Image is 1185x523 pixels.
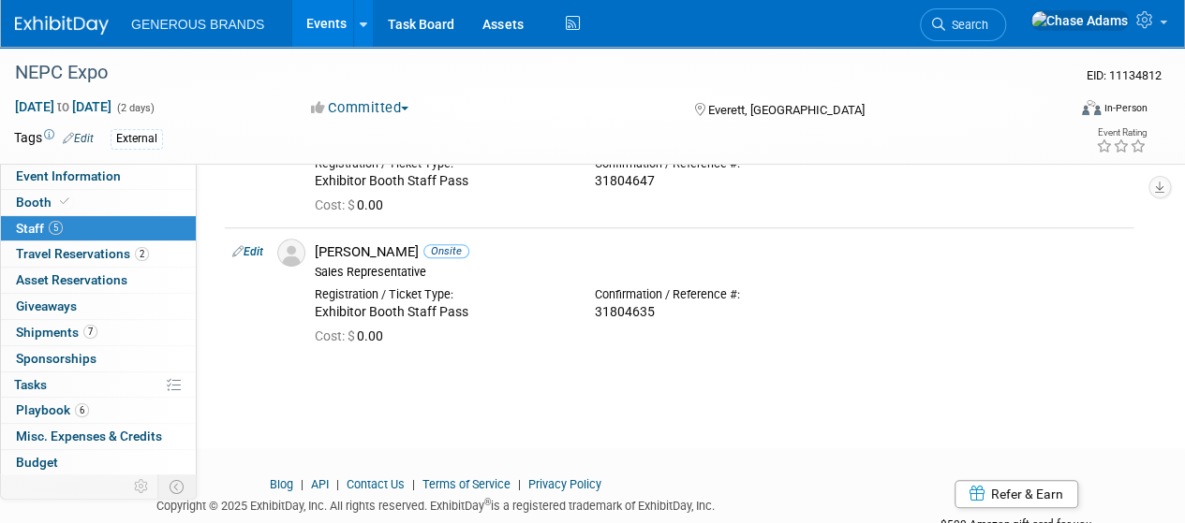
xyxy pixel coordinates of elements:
[315,197,391,212] span: 0.00
[1,164,196,189] a: Event Information
[232,245,263,258] a: Edit
[315,287,567,302] div: Registration / Ticket Type:
[1,320,196,345] a: Shipments7
[16,325,97,340] span: Shipments
[277,239,305,267] img: Associate-Profile-5.png
[407,477,420,491] span: |
[75,403,89,417] span: 6
[315,173,567,190] div: Exhibitor Booth Staff Pass
[16,272,127,287] span: Asset Reservations
[16,195,73,210] span: Booth
[14,377,47,392] span: Tasks
[332,477,344,491] span: |
[296,477,308,491] span: |
[1,346,196,371] a: Sponsorships
[595,304,847,321] div: 31804635
[955,480,1078,508] a: Refer & Earn
[315,304,567,321] div: Exhibitor Booth Staff Pass
[83,325,97,339] span: 7
[49,221,63,235] span: 5
[707,103,864,117] span: Everett, [GEOGRAPHIC_DATA]
[1,398,196,423] a: Playbook6
[1096,128,1147,138] div: Event Rating
[16,402,89,417] span: Playbook
[595,173,847,190] div: 31804647
[347,477,405,491] a: Contact Us
[126,474,158,499] td: Personalize Event Tab Strip
[315,243,1126,261] div: [PERSON_NAME]
[270,477,293,491] a: Blog
[1030,10,1129,31] img: Chase Adams
[1087,68,1162,82] span: Event ID: 11134812
[1,450,196,475] a: Budget
[60,196,69,207] i: Booth reservation complete
[1,372,196,398] a: Tasks
[14,128,94,150] td: Tags
[315,328,357,343] span: Cost: $
[16,429,162,443] span: Misc. Expenses & Credits
[1,424,196,449] a: Misc. Expenses & Credits
[513,477,526,491] span: |
[115,102,155,114] span: (2 days)
[1,294,196,319] a: Giveaways
[15,16,109,35] img: ExhibitDay
[1,241,196,267] a: Travel Reservations2
[422,477,511,491] a: Terms of Service
[595,287,847,302] div: Confirmation / Reference #:
[16,221,63,236] span: Staff
[304,98,416,118] button: Committed
[158,474,197,499] td: Toggle Event Tabs
[315,197,357,212] span: Cost: $
[1,268,196,293] a: Asset Reservations
[1104,101,1148,115] div: In-Person
[16,351,96,366] span: Sponsorships
[315,328,391,343] span: 0.00
[1082,100,1101,115] img: Format-Inperson.png
[1,190,196,215] a: Booth
[131,17,264,32] span: GENEROUS BRANDS
[423,244,469,258] span: Onsite
[135,247,149,261] span: 2
[311,477,329,491] a: API
[16,168,121,183] span: Event Information
[16,246,149,261] span: Travel Reservations
[528,477,601,491] a: Privacy Policy
[920,8,1006,41] a: Search
[1,216,196,241] a: Staff5
[14,98,112,115] span: [DATE] [DATE]
[54,99,72,114] span: to
[16,455,58,470] span: Budget
[982,97,1148,125] div: Event Format
[315,265,1126,280] div: Sales Representative
[14,493,857,515] div: Copyright © 2025 ExhibitDay, Inc. All rights reserved. ExhibitDay is a registered trademark of Ex...
[945,18,988,32] span: Search
[111,129,163,149] div: External
[8,56,1051,90] div: NEPC Expo
[63,132,94,145] a: Edit
[484,497,491,507] sup: ®
[16,298,77,313] span: Giveaways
